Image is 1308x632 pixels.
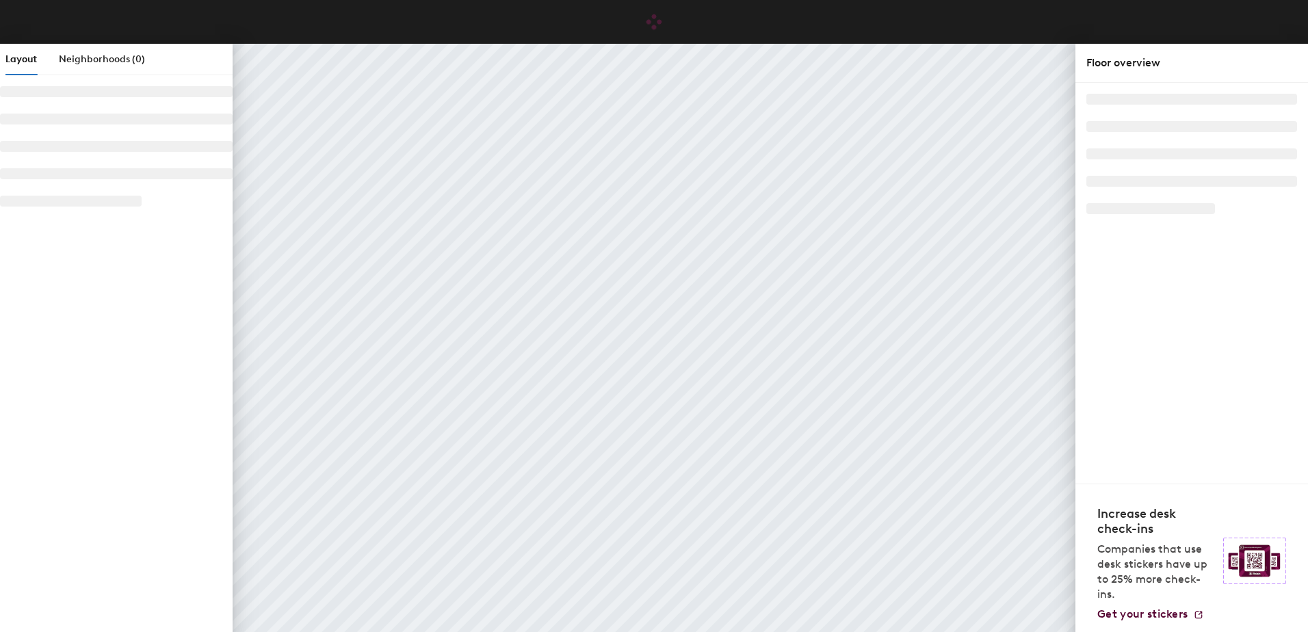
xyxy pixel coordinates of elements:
[1097,506,1215,536] h4: Increase desk check-ins
[1097,607,1188,620] span: Get your stickers
[1223,538,1286,584] img: Sticker logo
[5,53,37,65] span: Layout
[1097,542,1215,602] p: Companies that use desk stickers have up to 25% more check-ins.
[59,53,145,65] span: Neighborhoods (0)
[1086,55,1297,71] div: Floor overview
[1097,607,1204,621] a: Get your stickers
